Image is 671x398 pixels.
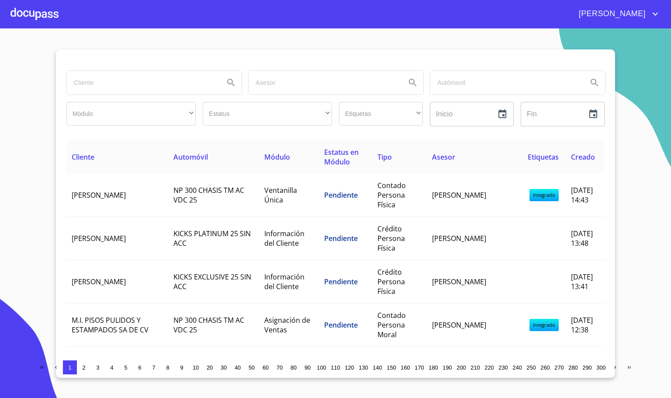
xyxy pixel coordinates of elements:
div: ​ [339,102,423,126]
span: 10 [193,364,199,371]
span: Tipo [377,152,392,162]
button: 30 [217,360,231,374]
button: 180 [426,360,440,374]
span: [PERSON_NAME] [72,234,126,243]
span: 270 [554,364,564,371]
span: [PERSON_NAME] [572,7,650,21]
span: [DATE] 13:48 [571,229,593,248]
span: Etiquetas [528,152,559,162]
span: [PERSON_NAME] [72,277,126,286]
span: 230 [498,364,508,371]
button: 40 [231,360,245,374]
input: search [249,71,399,94]
span: Pendiente [324,320,358,330]
button: 230 [496,360,510,374]
span: [DATE] 14:43 [571,185,593,205]
button: 70 [273,360,287,374]
button: 260 [538,360,552,374]
button: 150 [384,360,398,374]
button: 290 [580,360,594,374]
button: 280 [566,360,580,374]
span: Crédito Persona Física [377,267,405,296]
button: 160 [398,360,412,374]
span: 120 [345,364,354,371]
span: 160 [401,364,410,371]
span: 90 [304,364,311,371]
span: Estatus en Módulo [324,147,359,167]
span: [PERSON_NAME] [432,234,486,243]
button: 6 [133,360,147,374]
span: 7 [152,364,155,371]
span: 1 [68,364,71,371]
span: KICKS PLATINUM 25 SIN ACC [173,229,251,248]
button: 60 [259,360,273,374]
button: 140 [370,360,384,374]
span: M.I. PISOS PULIDOS Y ESTAMPADOS SA DE CV [72,315,149,335]
span: 170 [415,364,424,371]
span: 140 [373,364,382,371]
button: 3 [91,360,105,374]
div: ​ [66,102,196,126]
span: [PERSON_NAME] [432,277,486,286]
span: 50 [249,364,255,371]
span: 200 [457,364,466,371]
span: 100 [317,364,326,371]
button: 110 [329,360,342,374]
span: 110 [331,364,340,371]
span: [PERSON_NAME] [432,190,486,200]
span: Ventanilla Única [264,185,297,205]
span: Asignación de Ventas [264,315,310,335]
span: [DATE] 13:41 [571,272,593,291]
span: Información del Cliente [264,229,304,248]
span: 70 [277,364,283,371]
span: Pendiente [324,277,358,286]
button: 1 [63,360,77,374]
span: KICKS EXCLUSIVE 25 SIN ACC [173,272,251,291]
button: Search [402,72,423,93]
span: Contado Persona Física [377,181,406,209]
button: Search [584,72,605,93]
span: 9 [180,364,183,371]
span: integrado [529,189,559,201]
button: 5 [119,360,133,374]
span: Pendiente [324,190,358,200]
button: 250 [524,360,538,374]
span: 60 [263,364,269,371]
span: 3 [96,364,99,371]
button: 240 [510,360,524,374]
span: Contado Persona Moral [377,311,406,339]
span: 40 [235,364,241,371]
span: 150 [387,364,396,371]
button: 90 [301,360,315,374]
span: 290 [582,364,591,371]
span: 280 [568,364,578,371]
span: 4 [110,364,113,371]
span: Cliente [72,152,94,162]
button: 7 [147,360,161,374]
span: 250 [526,364,536,371]
button: 80 [287,360,301,374]
button: 20 [203,360,217,374]
span: 8 [166,364,169,371]
span: [DATE] 12:38 [571,315,593,335]
button: 100 [315,360,329,374]
span: Información del Cliente [264,272,304,291]
button: 10 [189,360,203,374]
span: 300 [596,364,605,371]
span: 20 [207,364,213,371]
span: 6 [138,364,141,371]
span: Asesor [432,152,455,162]
button: 270 [552,360,566,374]
button: 170 [412,360,426,374]
button: 130 [356,360,370,374]
span: 180 [429,364,438,371]
button: 190 [440,360,454,374]
input: search [430,71,581,94]
span: Pendiente [324,234,358,243]
button: Search [221,72,242,93]
span: 220 [484,364,494,371]
button: 4 [105,360,119,374]
span: NP 300 CHASIS TM AC VDC 25 [173,185,244,205]
span: integrado [529,319,559,331]
button: 2 [77,360,91,374]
